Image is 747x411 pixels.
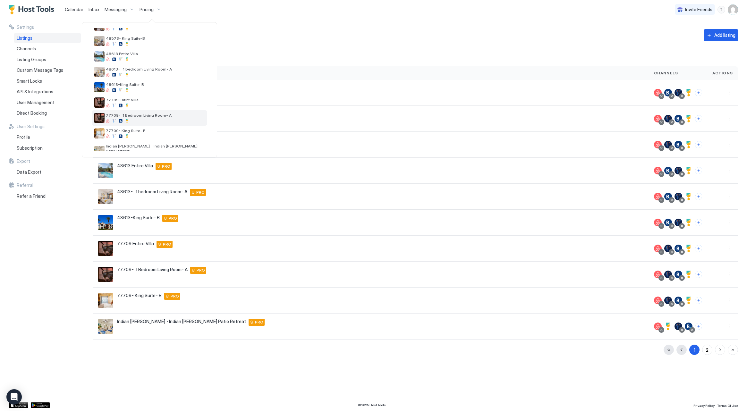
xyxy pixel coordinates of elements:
a: listing imageIndian [PERSON_NAME] · Indian [PERSON_NAME] Patio Retreat [92,141,207,161]
div: listing image [94,146,105,156]
a: listing image48613 Entire Villa [92,49,207,64]
div: listing image [94,128,105,138]
span: 77709 Entire Villa [106,97,139,102]
a: listing image48573- King Suite-B [92,33,207,49]
span: 48613- 1 bedroom Living Room- A [106,67,172,71]
span: 48573- King Suite-B [106,36,145,41]
span: Indian [PERSON_NAME] · Indian [PERSON_NAME] Patio Retreat [106,144,205,153]
a: listing image77709- 1 Bedroom Living Room- A [92,110,207,126]
a: listing image77709 Entire Villa [92,95,207,110]
div: listing image [94,67,105,77]
div: listing image [94,97,105,108]
div: listing image [94,113,105,123]
div: listing image [94,51,105,62]
a: listing image48613- 1 bedroom Living Room- A [92,64,207,80]
div: Open Intercom Messenger [6,389,22,405]
span: 77709- King Suite- B [106,128,146,133]
a: listing image77709- King Suite- B [92,126,207,141]
a: listing image48613-King Suite- B [92,80,207,95]
span: 48613 Entire Villa [106,51,138,56]
div: listing image [94,82,105,92]
span: 77709- 1 Bedroom Living Room- A [106,113,172,118]
span: 48613-King Suite- B [106,82,144,87]
div: listing image [94,36,105,46]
